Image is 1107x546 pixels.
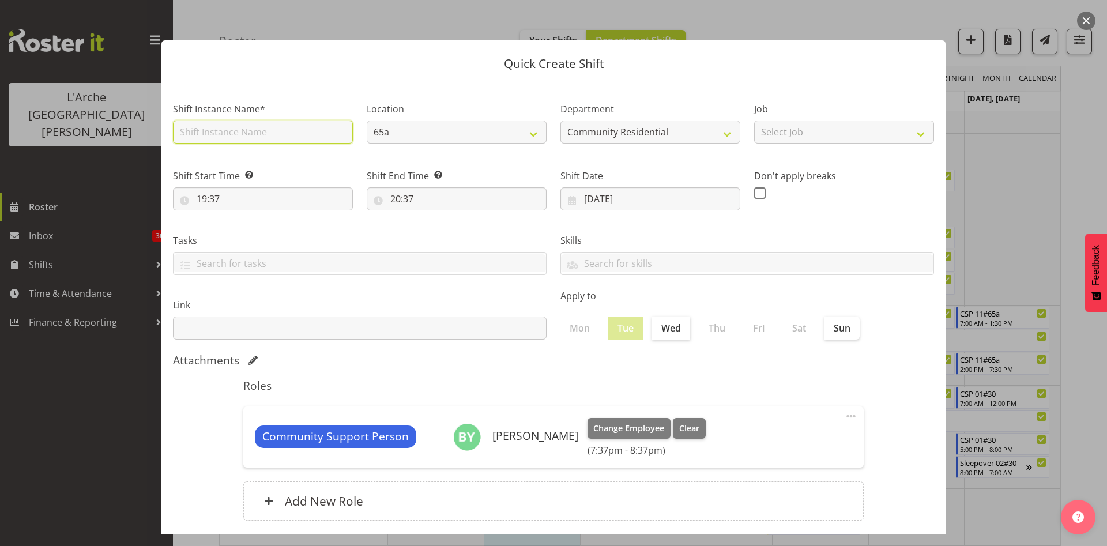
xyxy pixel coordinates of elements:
[243,379,864,393] h5: Roles
[1091,245,1101,285] span: Feedback
[367,102,547,116] label: Location
[560,187,740,210] input: Click to select...
[824,317,860,340] label: Sun
[699,317,735,340] label: Thu
[560,317,599,340] label: Mon
[754,102,934,116] label: Job
[560,169,740,183] label: Shift Date
[285,494,363,509] h6: Add New Role
[173,234,547,247] label: Tasks
[174,254,546,272] input: Search for tasks
[744,317,774,340] label: Fri
[453,423,481,451] img: bryan-yamson2040.jpg
[754,169,934,183] label: Don't apply breaks
[1085,234,1107,312] button: Feedback - Show survey
[173,298,547,312] label: Link
[492,430,578,442] h6: [PERSON_NAME]
[560,102,740,116] label: Department
[262,428,409,445] span: Community Support Person
[173,187,353,210] input: Click to select...
[367,187,547,210] input: Click to select...
[560,289,934,303] label: Apply to
[173,121,353,144] input: Shift Instance Name
[1072,511,1084,523] img: help-xxl-2.png
[588,445,706,456] h6: (7:37pm - 8:37pm)
[173,353,239,367] h5: Attachments
[173,102,353,116] label: Shift Instance Name*
[588,418,671,439] button: Change Employee
[673,418,706,439] button: Clear
[593,422,664,435] span: Change Employee
[173,169,353,183] label: Shift Start Time
[679,422,699,435] span: Clear
[608,317,643,340] label: Tue
[783,317,815,340] label: Sat
[652,317,690,340] label: Wed
[561,254,933,272] input: Search for skills
[173,58,934,70] p: Quick Create Shift
[560,234,934,247] label: Skills
[367,169,547,183] label: Shift End Time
